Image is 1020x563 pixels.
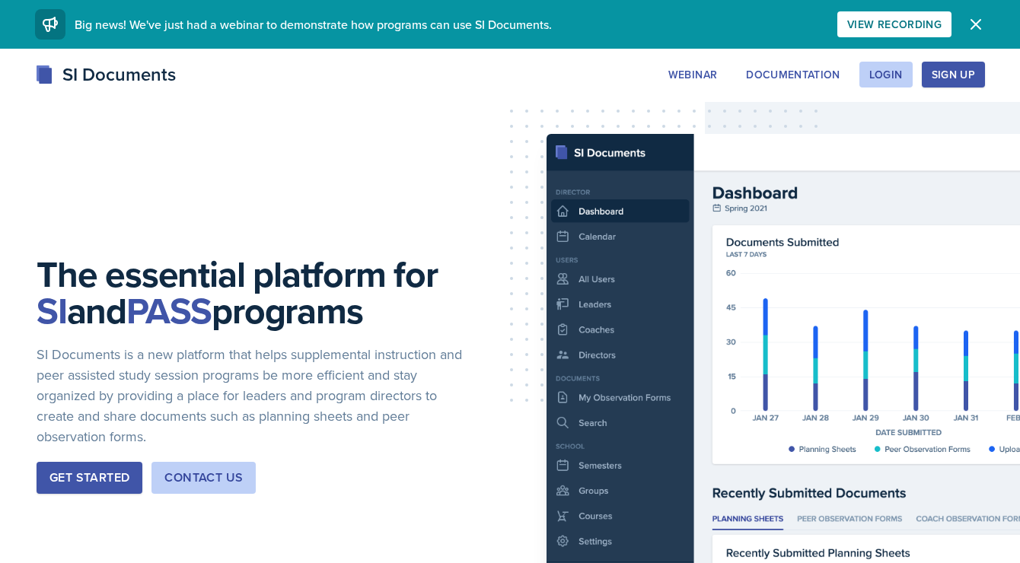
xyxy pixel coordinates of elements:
[746,68,840,81] div: Documentation
[837,11,951,37] button: View Recording
[75,16,552,33] span: Big news! We've just had a webinar to demonstrate how programs can use SI Documents.
[736,62,850,87] button: Documentation
[859,62,913,87] button: Login
[932,68,975,81] div: Sign Up
[658,62,727,87] button: Webinar
[151,462,256,494] button: Contact Us
[922,62,985,87] button: Sign Up
[49,469,129,487] div: Get Started
[35,61,176,88] div: SI Documents
[37,462,142,494] button: Get Started
[164,469,243,487] div: Contact Us
[668,68,717,81] div: Webinar
[847,18,942,30] div: View Recording
[869,68,903,81] div: Login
